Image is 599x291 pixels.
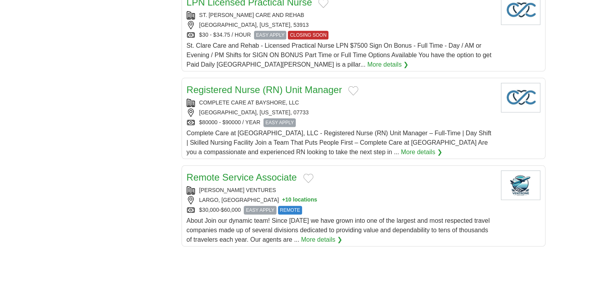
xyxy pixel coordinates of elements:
span: St. Clare Care and Rehab - Licensed Practical Nurse LPN $7500 Sign On Bonus - Full Time - Day / A... [187,42,491,68]
a: Remote Service Associate [187,172,297,183]
span: EASY APPLY [254,31,286,39]
div: ST. [PERSON_NAME] CARE AND REHAB [187,11,495,19]
span: REMOTE [278,206,302,215]
button: +10 locations [282,196,317,204]
div: [GEOGRAPHIC_DATA], [US_STATE], 07733 [187,108,495,117]
span: Complete Care at [GEOGRAPHIC_DATA], LLC - Registered Nurse (RN) Unit Manager – Full-Time | Day Sh... [187,130,491,155]
a: More details ❯ [301,235,342,244]
div: [PERSON_NAME] VENTURES [187,186,495,194]
span: CLOSING SOON [288,31,328,39]
button: Add to favorite jobs [303,173,313,183]
img: Company logo [501,170,540,200]
div: $30 - $34.75 / HOUR [187,31,495,39]
button: Add to favorite jobs [348,86,358,95]
div: $80000 - $90000 / YEAR [187,118,495,127]
div: COMPLETE CARE AT BAYSHORE, LLC [187,99,495,107]
span: About Join our dynamic team! Since [DATE] we have grown into one of the largest and most respecte... [187,217,490,243]
a: More details ❯ [401,147,442,157]
div: $30,000-$60,000 [187,206,495,215]
span: EASY APPLY [263,118,296,127]
span: EASY APPLY [244,206,276,215]
a: More details ❯ [367,60,409,69]
span: + [282,196,285,204]
a: Registered Nurse (RN) Unit Manager [187,84,342,95]
img: Company logo [501,83,540,112]
div: LARGO, [GEOGRAPHIC_DATA] [187,196,495,204]
div: [GEOGRAPHIC_DATA], [US_STATE], 53913 [187,21,495,29]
